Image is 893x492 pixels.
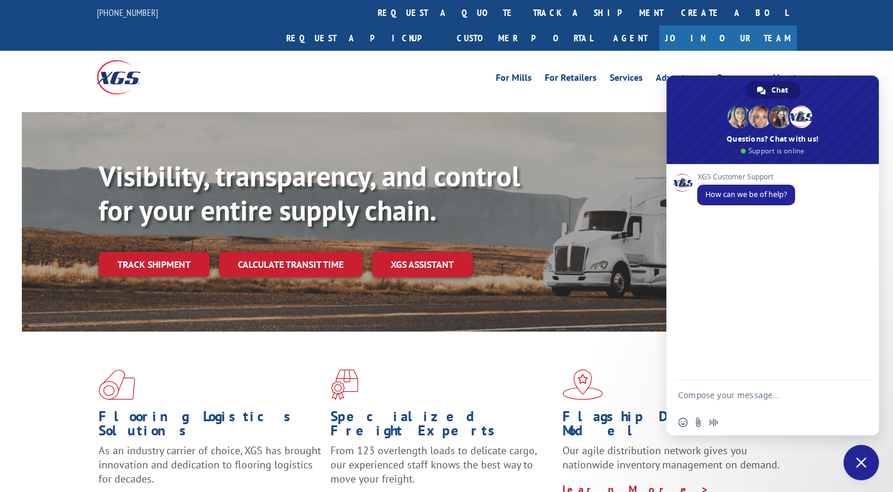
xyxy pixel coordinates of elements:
[448,25,601,51] a: Customer Portal
[99,252,210,277] a: Track shipment
[771,73,797,86] a: About
[99,369,135,400] img: xgs-icon-total-supply-chain-intelligence-red
[771,81,788,99] span: Chat
[372,252,473,277] a: XGS ASSISTANT
[331,369,358,400] img: xgs-icon-focused-on-flooring-red
[705,189,787,199] span: How can we be of help?
[331,409,554,444] h1: Specialized Freight Experts
[656,73,704,86] a: Advantages
[678,418,688,427] span: Insert an emoji
[746,81,800,99] a: Chat
[97,6,158,18] a: [PHONE_NUMBER]
[678,380,843,409] textarea: Compose your message...
[562,444,780,471] span: Our agile distribution network gives you nationwide inventory management on demand.
[709,418,718,427] span: Audio message
[610,73,643,86] a: Services
[99,409,322,444] h1: Flooring Logistics Solutions
[99,158,520,228] b: Visibility, transparency, and control for your entire supply chain.
[601,25,659,51] a: Agent
[697,173,795,181] span: XGS Customer Support
[717,73,758,86] a: Resources
[843,445,879,480] a: Close chat
[496,73,532,86] a: For Mills
[545,73,597,86] a: For Retailers
[659,25,797,51] a: Join Our Team
[277,25,448,51] a: Request a pickup
[562,369,603,400] img: xgs-icon-flagship-distribution-model-red
[219,252,362,277] a: Calculate transit time
[694,418,703,427] span: Send a file
[562,409,786,444] h1: Flagship Distribution Model
[99,444,321,486] span: As an industry carrier of choice, XGS has brought innovation and dedication to flooring logistics...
